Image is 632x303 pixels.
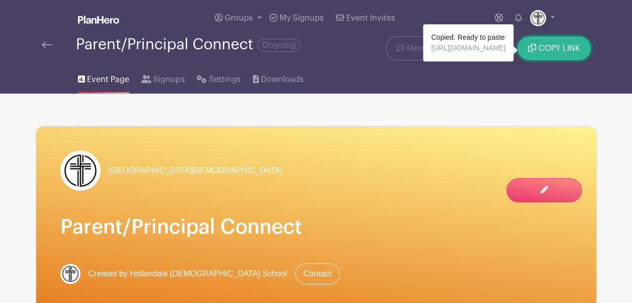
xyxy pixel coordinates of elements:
[153,73,185,86] span: Signups
[141,61,185,94] a: Signups
[197,61,240,94] a: Settings
[88,268,287,280] span: Created by Hollandale [DEMOGRAPHIC_DATA] School
[257,39,300,52] span: Ongoing
[109,165,283,177] span: [GEOGRAPHIC_DATA][DEMOGRAPHIC_DATA]
[386,36,449,60] a: Message
[60,264,80,284] img: HCS%20Cross.png
[60,150,101,191] img: HCS%20Cross.png
[295,263,340,284] a: Contact
[280,14,324,22] span: My Signups
[423,24,514,61] div: Copied. Ready to paste
[225,14,253,22] span: Groups
[78,16,119,24] img: logo_white-6c42ec7e38ccf1d336a20a19083b03d10ae64f83f12c07503d8b9e83406b4c7d.svg
[346,14,395,22] span: Event Invites
[60,215,572,239] h1: Parent/Principal Connect
[209,73,241,86] span: Settings
[78,61,129,94] a: Event Page
[538,44,580,52] span: COPY LINK
[76,36,300,53] div: Parent/Principal Connect
[407,42,439,54] span: Message
[42,41,52,48] img: back-arrow-29a5d9b10d5bd6ae65dc969a981735edf675c4d7a1fe02e03b50dbd4ba3cdb55.svg
[517,36,590,60] button: COPY LINK
[431,44,506,52] span: [URL][DOMAIN_NAME]
[261,73,304,86] span: Downloads
[253,61,304,94] a: Downloads
[87,73,129,86] span: Event Page
[530,10,546,26] img: HCS%20Cross.png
